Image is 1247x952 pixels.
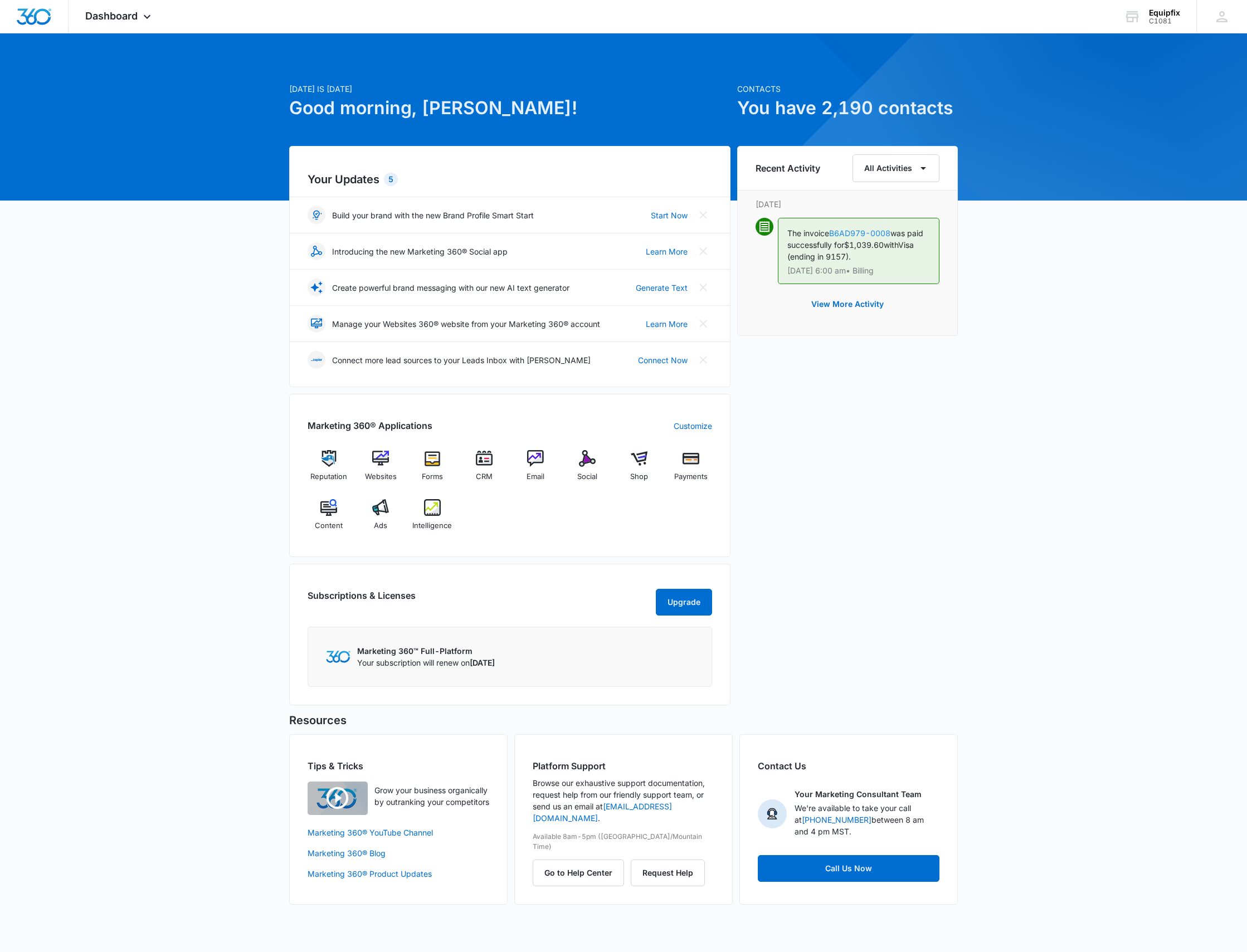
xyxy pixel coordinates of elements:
span: Social [577,471,597,482]
a: Generate Text [636,282,688,294]
button: Go to Help Center [533,860,624,886]
h2: Contact Us [758,759,939,773]
span: Forms [422,471,443,482]
p: Build your brand with the new Brand Profile Smart Start [332,209,534,221]
img: Quick Overview Video [308,782,368,815]
span: Dashboard [85,10,138,22]
p: [DATE] is [DATE] [289,83,730,95]
button: Close [694,315,712,333]
a: Shop [618,450,661,490]
p: [DATE] [756,198,939,210]
span: Shop [630,471,648,482]
p: Connect more lead sources to your Leads Inbox with [PERSON_NAME] [332,354,591,366]
a: Websites [359,450,402,490]
p: Marketing 360™ Full-Platform [357,645,495,657]
a: Request Help [631,868,705,877]
a: Content [308,499,350,539]
p: We're available to take your call at between 8 am and 4 pm MST. [795,802,939,837]
span: CRM [476,471,493,482]
a: [PHONE_NUMBER] [802,815,871,824]
button: Request Help [631,860,705,886]
p: Create powerful brand messaging with our new AI text generator [332,282,569,294]
p: Browse our exhaustive support documentation, request help from our friendly support team, or send... [533,777,714,824]
p: Grow your business organically by outranking your competitors [374,784,489,808]
p: Manage your Websites 360® website from your Marketing 360® account [332,318,600,330]
p: Available 8am-5pm ([GEOGRAPHIC_DATA]/Mountain Time) [533,832,714,852]
span: Payments [674,471,708,482]
h2: Tips & Tricks [308,759,489,773]
h5: Resources [289,712,958,729]
a: Learn More [646,246,688,257]
a: CRM [462,450,505,490]
span: Ads [374,520,387,531]
span: [DATE] [470,658,495,667]
a: Connect Now [638,354,688,366]
span: Email [527,471,544,482]
h1: Good morning, [PERSON_NAME]! [289,95,730,121]
span: Websites [365,471,397,482]
button: Close [694,242,712,260]
h6: Recent Activity [756,162,820,175]
div: account name [1149,8,1180,17]
h2: Marketing 360® Applications [308,419,432,432]
a: Go to Help Center [533,868,631,877]
a: Marketing 360® Blog [308,847,489,859]
a: Payments [669,450,712,490]
a: Call Us Now [758,855,939,882]
button: Close [694,206,712,224]
h2: Your Updates [308,171,712,188]
span: Reputation [310,471,347,482]
img: Marketing 360 Logo [326,651,350,662]
span: Intelligence [412,520,452,531]
span: The invoice [787,228,829,238]
a: Email [514,450,557,490]
a: Ads [359,499,402,539]
a: Social [566,450,609,490]
button: View More Activity [800,291,895,318]
a: B6AD979-0008 [829,228,890,238]
a: Marketing 360® YouTube Channel [308,827,489,838]
p: Introducing the new Marketing 360® Social app [332,246,508,257]
span: Content [315,520,343,531]
a: Customize [674,420,712,432]
a: Reputation [308,450,350,490]
h1: You have 2,190 contacts [737,95,958,121]
div: 5 [384,173,398,186]
img: Your Marketing Consultant Team [758,799,787,828]
a: Start Now [651,209,688,221]
a: Learn More [646,318,688,330]
button: Close [694,351,712,369]
p: Your Marketing Consultant Team [795,788,922,800]
a: Forms [411,450,454,490]
button: Close [694,279,712,296]
p: Your subscription will renew on [357,657,495,668]
span: with [884,240,898,250]
span: $1,039.60 [844,240,884,250]
h2: Subscriptions & Licenses [308,589,416,611]
a: Marketing 360® Product Updates [308,868,489,880]
h2: Platform Support [533,759,714,773]
p: Contacts [737,83,958,95]
a: Intelligence [411,499,454,539]
p: [DATE] 6:00 am • Billing [787,267,930,275]
button: All Activities [853,154,939,182]
div: account id [1149,17,1180,25]
button: Upgrade [656,589,712,616]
